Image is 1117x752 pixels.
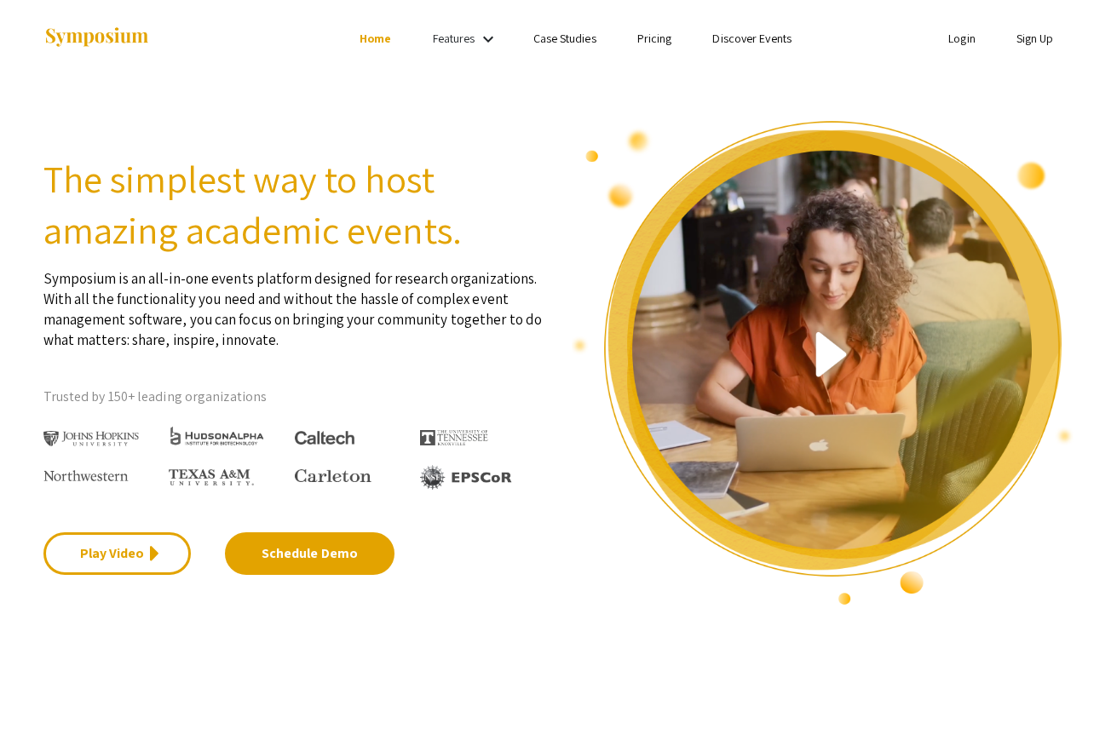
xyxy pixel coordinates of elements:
p: Symposium is an all-in-one events platform designed for research organizations. With all the func... [43,255,546,350]
img: Johns Hopkins University [43,431,140,447]
a: Home [360,31,391,46]
img: The University of Tennessee [420,430,488,445]
img: Northwestern [43,470,129,480]
img: video overview of Symposium [572,119,1074,606]
a: Case Studies [533,31,596,46]
a: Discover Events [712,31,792,46]
a: Sign Up [1016,31,1054,46]
img: Symposium by ForagerOne [43,26,150,49]
mat-icon: Expand Features list [478,29,498,49]
a: Login [948,31,976,46]
img: Texas A&M University [169,469,254,486]
img: Caltech [295,431,354,445]
a: Pricing [637,31,672,46]
p: Trusted by 150+ leading organizations [43,384,546,410]
a: Play Video [43,532,191,575]
img: HudsonAlpha [169,426,265,445]
img: EPSCOR [420,465,514,490]
a: Schedule Demo [225,532,394,575]
a: Features [433,31,475,46]
h2: The simplest way to host amazing academic events. [43,153,546,255]
img: Carleton [295,469,371,483]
